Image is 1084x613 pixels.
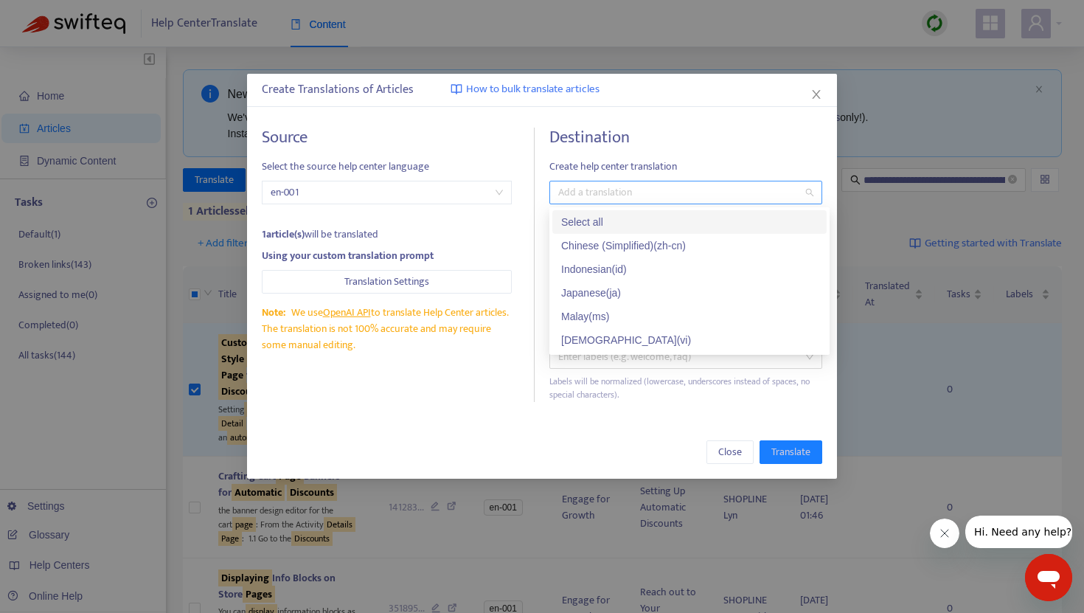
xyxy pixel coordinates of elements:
[706,440,754,464] button: Close
[451,83,462,95] img: image-link
[262,81,822,99] div: Create Translations of Articles
[262,305,512,353] div: We use to translate Help Center articles. The translation is not 100% accurate and may require so...
[262,248,512,264] div: Using your custom translation prompt
[1025,554,1072,601] iframe: メッセージングウィンドウを開くボタン
[930,519,959,548] iframe: メッセージを閉じる
[262,304,285,321] span: Note:
[561,308,818,325] div: Malay ( ms )
[262,159,512,175] span: Select the source help center language
[549,128,822,148] h4: Destination
[561,285,818,301] div: Japanese ( ja )
[561,214,818,230] div: Select all
[262,270,512,294] button: Translation Settings
[262,226,305,243] strong: 1 article(s)
[718,444,742,460] span: Close
[323,304,371,321] a: OpenAI API
[451,81,600,98] a: How to bulk translate articles
[561,238,818,254] div: Chinese (Simplified) ( zh-cn )
[965,516,1072,548] iframe: 会社からのメッセージ
[262,128,512,148] h4: Source
[810,89,822,100] span: close
[466,81,600,98] span: How to bulk translate articles
[549,159,822,175] span: Create help center translation
[344,274,429,290] span: Translation Settings
[561,332,818,348] div: [DEMOGRAPHIC_DATA] ( vi )
[808,86,824,103] button: Close
[760,440,822,464] button: Translate
[561,261,818,277] div: Indonesian ( id )
[262,226,512,243] div: will be translated
[549,375,822,403] div: Labels will be normalized (lowercase, underscores instead of spaces, no special characters).
[271,181,503,204] span: en-001
[552,210,827,234] div: Select all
